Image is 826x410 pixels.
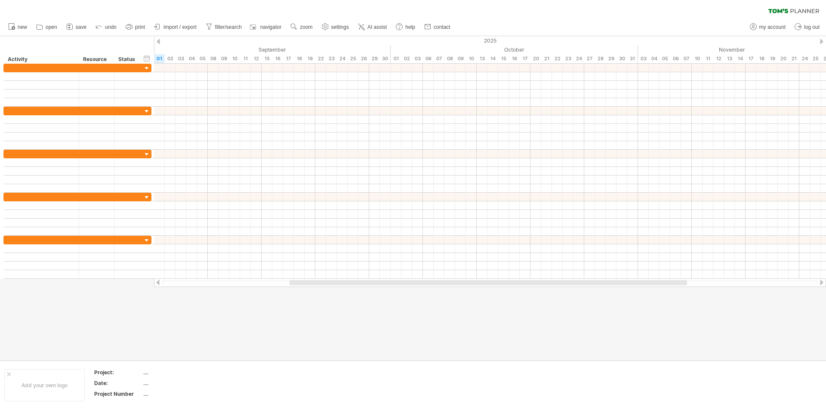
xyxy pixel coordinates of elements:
div: Wednesday, 17 September 2025 [283,54,294,63]
a: open [34,22,60,33]
div: Tuesday, 30 September 2025 [380,54,391,63]
div: Tuesday, 16 September 2025 [272,54,283,63]
div: Thursday, 20 November 2025 [778,54,789,63]
div: Tuesday, 25 November 2025 [810,54,821,63]
div: Wednesday, 10 September 2025 [229,54,240,63]
div: Thursday, 16 October 2025 [509,54,520,63]
div: Friday, 3 October 2025 [412,54,423,63]
span: my account [759,24,786,30]
div: Friday, 10 October 2025 [466,54,477,63]
div: Tuesday, 14 October 2025 [487,54,498,63]
a: log out [792,22,822,33]
div: Monday, 13 October 2025 [477,54,487,63]
div: Project Number [94,390,142,398]
div: Thursday, 4 September 2025 [186,54,197,63]
div: Monday, 8 September 2025 [208,54,219,63]
div: Wednesday, 12 November 2025 [713,54,724,63]
div: Tuesday, 2 September 2025 [165,54,176,63]
a: undo [93,22,119,33]
div: Monday, 6 October 2025 [423,54,434,63]
div: Tuesday, 11 November 2025 [703,54,713,63]
div: Friday, 5 September 2025 [197,54,208,63]
span: save [76,24,86,30]
div: Monday, 20 October 2025 [530,54,541,63]
div: Wednesday, 15 October 2025 [498,54,509,63]
div: Monday, 1 September 2025 [154,54,165,63]
span: help [405,24,415,30]
div: .... [143,390,216,398]
div: .... [143,379,216,387]
a: import / export [152,22,199,33]
div: Tuesday, 18 November 2025 [756,54,767,63]
a: my account [748,22,788,33]
div: Friday, 17 October 2025 [520,54,530,63]
span: zoom [300,24,312,30]
div: Wednesday, 24 September 2025 [337,54,348,63]
span: contact [434,24,450,30]
div: Wednesday, 22 October 2025 [552,54,563,63]
span: import / export [163,24,197,30]
div: Project: [94,369,142,376]
span: AI assist [367,24,387,30]
div: Tuesday, 21 October 2025 [541,54,552,63]
span: settings [331,24,349,30]
a: filter/search [203,22,244,33]
div: Thursday, 13 November 2025 [724,54,735,63]
div: Tuesday, 9 September 2025 [219,54,229,63]
a: print [123,22,148,33]
span: log out [804,24,820,30]
div: Tuesday, 23 September 2025 [326,54,337,63]
div: Status [118,55,137,64]
span: filter/search [215,24,242,30]
div: Thursday, 6 November 2025 [670,54,681,63]
span: open [46,24,57,30]
div: Monday, 22 September 2025 [315,54,326,63]
div: Thursday, 30 October 2025 [616,54,627,63]
div: Monday, 17 November 2025 [746,54,756,63]
a: zoom [288,22,315,33]
div: Wednesday, 1 October 2025 [391,54,401,63]
span: new [18,24,27,30]
div: Tuesday, 28 October 2025 [595,54,606,63]
div: Monday, 29 September 2025 [369,54,380,63]
div: Add your own logo [4,369,85,401]
div: Friday, 12 September 2025 [251,54,262,63]
div: Friday, 26 September 2025 [358,54,369,63]
div: Monday, 24 November 2025 [799,54,810,63]
div: September 2025 [154,45,391,54]
div: Thursday, 23 October 2025 [563,54,573,63]
div: .... [143,369,216,376]
a: save [64,22,89,33]
div: Date: [94,379,142,387]
div: Wednesday, 8 October 2025 [444,54,455,63]
div: Activity [8,55,74,64]
div: Friday, 7 November 2025 [681,54,692,63]
a: new [6,22,30,33]
a: AI assist [356,22,389,33]
div: Friday, 31 October 2025 [627,54,638,63]
span: undo [105,24,117,30]
div: Tuesday, 7 October 2025 [434,54,444,63]
a: help [394,22,418,33]
div: Wednesday, 29 October 2025 [606,54,616,63]
div: Thursday, 11 September 2025 [240,54,251,63]
div: Wednesday, 19 November 2025 [767,54,778,63]
div: Thursday, 25 September 2025 [348,54,358,63]
div: Friday, 21 November 2025 [789,54,799,63]
div: Thursday, 2 October 2025 [401,54,412,63]
span: print [135,24,145,30]
div: Resource [83,55,109,64]
a: contact [422,22,453,33]
div: Friday, 14 November 2025 [735,54,746,63]
div: Friday, 24 October 2025 [573,54,584,63]
div: Monday, 10 November 2025 [692,54,703,63]
div: Wednesday, 5 November 2025 [660,54,670,63]
div: Friday, 19 September 2025 [305,54,315,63]
div: October 2025 [391,45,638,54]
div: Wednesday, 3 September 2025 [176,54,186,63]
div: Thursday, 18 September 2025 [294,54,305,63]
a: navigator [249,22,284,33]
div: Monday, 27 October 2025 [584,54,595,63]
div: Monday, 15 September 2025 [262,54,272,63]
a: settings [320,22,351,33]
